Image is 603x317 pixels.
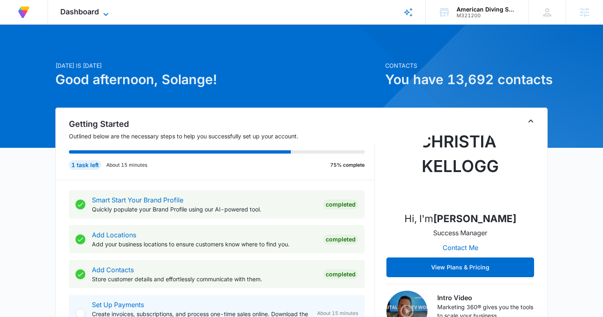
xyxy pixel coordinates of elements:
[92,266,134,274] a: Add Contacts
[106,161,147,169] p: About 15 minutes
[323,269,358,279] div: Completed
[55,61,380,70] p: [DATE] is [DATE]
[16,5,31,20] img: Volusion
[92,205,317,214] p: Quickly populate your Brand Profile using our AI-powered tool.
[92,240,317,248] p: Add your business locations to ensure customers know where to find you.
[92,301,144,309] a: Set Up Payments
[60,7,99,16] span: Dashboard
[419,123,501,205] img: Christian Kellogg
[404,211,516,226] p: Hi, I'm
[526,116,536,126] button: Toggle Collapse
[69,160,101,170] div: 1 task left
[457,6,516,13] div: account name
[69,132,375,140] p: Outlined below are the necessary steps to help you successfully set up your account.
[434,238,487,257] button: Contact Me
[330,161,365,169] p: 75% complete
[55,70,380,90] h1: Good afternoon, Solange!
[385,61,548,70] p: Contacts
[386,257,534,277] button: View Plans & Pricing
[457,13,516,18] div: account id
[317,310,358,317] span: About 15 minutes
[323,234,358,244] div: Completed
[92,196,183,204] a: Smart Start Your Brand Profile
[385,70,548,90] h1: You have 13,692 contacts
[433,213,516,225] strong: [PERSON_NAME]
[437,293,534,303] h3: Intro Video
[433,228,487,238] p: Success Manager
[92,275,317,283] p: Store customer details and effortlessly communicate with them.
[323,200,358,209] div: Completed
[69,118,375,130] h2: Getting Started
[92,231,136,239] a: Add Locations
